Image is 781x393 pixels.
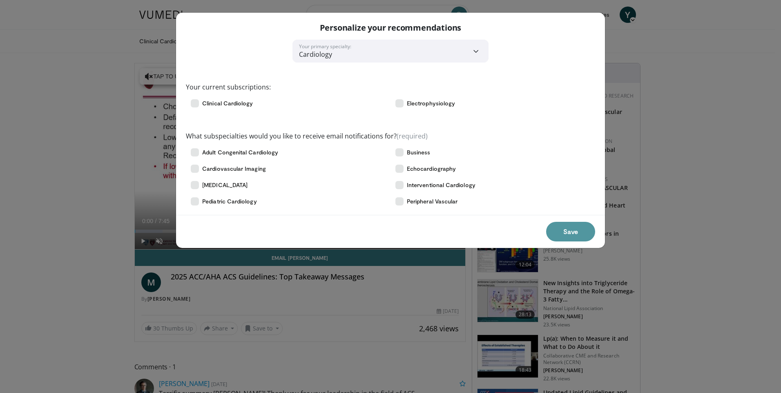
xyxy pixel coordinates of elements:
[202,148,278,156] span: Adult Congenital Cardiology
[320,22,462,33] p: Personalize your recommendations
[202,181,248,189] span: [MEDICAL_DATA]
[407,197,457,205] span: Peripheral Vascular
[407,165,456,173] span: Echocardiography
[407,99,455,107] span: Electrophysiology
[407,181,475,189] span: Interventional Cardiology
[397,132,428,141] span: (required)
[186,131,428,141] label: What subspecialties would you like to receive email notifications for?
[202,197,257,205] span: Pediatric Cardiology
[186,82,271,92] label: Your current subscriptions:
[546,222,595,241] button: Save
[202,99,253,107] span: Clinical Cardiology
[202,165,266,173] span: Cardiovascular Imaging
[407,148,431,156] span: Business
